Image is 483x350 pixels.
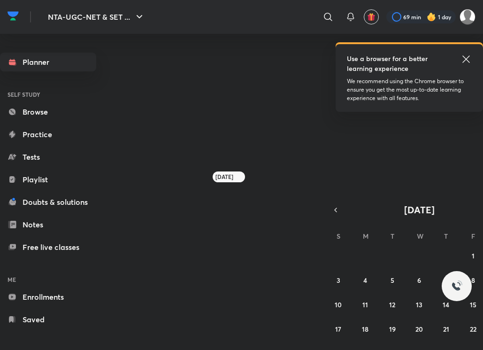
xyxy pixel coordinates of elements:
img: Pranjal yadav [460,9,475,25]
img: avatar [367,13,376,21]
abbr: August 11, 2025 [362,300,368,309]
abbr: August 8, 2025 [471,276,475,285]
abbr: Tuesday [391,232,394,241]
button: August 8, 2025 [466,273,481,288]
abbr: August 4, 2025 [363,276,367,285]
button: August 6, 2025 [412,273,427,288]
abbr: Thursday [444,232,448,241]
abbr: Sunday [337,232,340,241]
abbr: August 19, 2025 [389,325,396,334]
button: August 5, 2025 [385,273,400,288]
abbr: August 21, 2025 [443,325,449,334]
abbr: Monday [363,232,368,241]
abbr: August 6, 2025 [417,276,421,285]
abbr: August 17, 2025 [335,325,341,334]
button: August 13, 2025 [412,297,427,312]
button: August 20, 2025 [412,322,427,337]
img: Company Logo [8,9,19,23]
abbr: August 20, 2025 [415,325,423,334]
button: August 14, 2025 [438,297,453,312]
a: Company Logo [8,9,19,25]
abbr: Friday [471,232,475,241]
abbr: August 14, 2025 [443,300,449,309]
abbr: August 10, 2025 [335,300,342,309]
abbr: August 22, 2025 [470,325,476,334]
button: August 15, 2025 [466,297,481,312]
abbr: Wednesday [417,232,423,241]
img: streak [427,12,436,22]
abbr: August 15, 2025 [470,300,476,309]
button: August 12, 2025 [385,297,400,312]
img: ttu [451,280,462,292]
button: August 4, 2025 [358,273,373,288]
abbr: August 5, 2025 [391,276,394,285]
p: We recommend using the Chrome browser to ensure you get the most up-to-date learning experience w... [347,77,472,102]
button: August 1, 2025 [466,249,481,264]
button: August 19, 2025 [385,322,400,337]
button: August 17, 2025 [331,322,346,337]
button: NTA-UGC-NET & SET ... [42,8,151,26]
h5: Use a browser for a better learning experience [347,54,440,73]
abbr: August 7, 2025 [445,276,448,285]
abbr: August 13, 2025 [416,300,422,309]
button: August 21, 2025 [438,322,453,337]
abbr: August 3, 2025 [337,276,340,285]
button: avatar [364,9,379,24]
button: August 11, 2025 [358,297,373,312]
button: August 18, 2025 [358,322,373,337]
abbr: August 18, 2025 [362,325,368,334]
button: August 10, 2025 [331,297,346,312]
span: [DATE] [404,203,435,216]
abbr: August 12, 2025 [389,300,395,309]
h6: [DATE] [215,173,233,181]
button: August 3, 2025 [331,273,346,288]
button: August 22, 2025 [466,322,481,337]
abbr: August 1, 2025 [472,251,475,260]
button: August 7, 2025 [438,273,453,288]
